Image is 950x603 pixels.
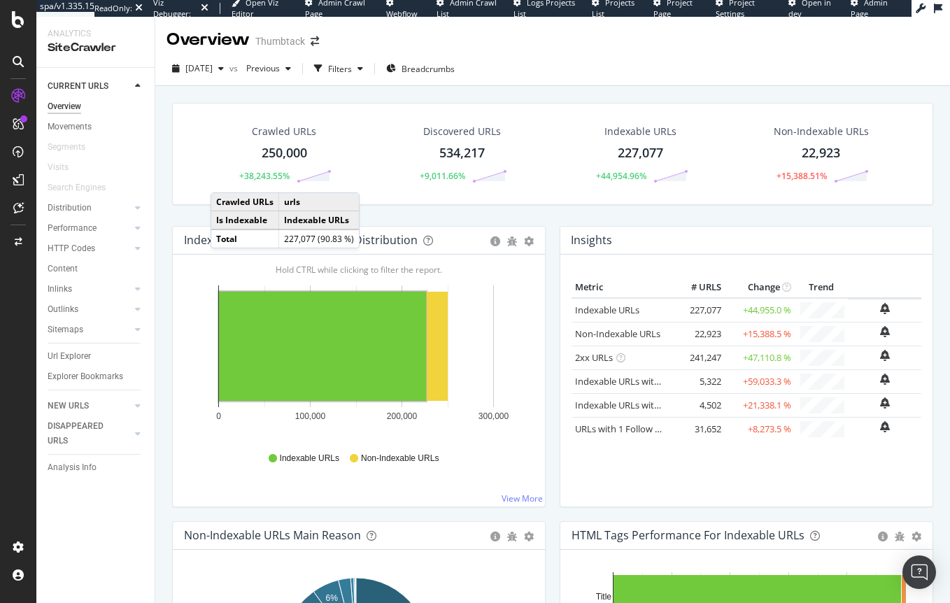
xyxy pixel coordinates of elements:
[575,327,660,340] a: Non-Indexable URLs
[48,140,85,155] div: Segments
[420,170,465,182] div: +9,011.66%
[669,298,725,322] td: 227,077
[48,40,143,56] div: SiteCrawler
[48,201,131,215] a: Distribution
[725,346,795,369] td: +47,110.8 %
[575,423,678,435] a: URLs with 1 Follow Inlink
[795,277,848,298] th: Trend
[880,374,890,385] div: bell-plus
[48,120,92,134] div: Movements
[48,399,89,413] div: NEW URLS
[311,36,319,46] div: arrow-right-arrow-left
[618,144,663,162] div: 227,077
[295,411,326,421] text: 100,000
[280,453,339,464] span: Indexable URLs
[507,236,517,246] div: bug
[48,180,106,195] div: Search Engines
[48,99,81,114] div: Overview
[725,393,795,417] td: +21,338.1 %
[575,304,639,316] a: Indexable URLs
[386,8,418,19] span: Webflow
[262,144,307,162] div: 250,000
[309,57,369,80] button: Filters
[912,532,921,541] div: gear
[48,160,83,175] a: Visits
[725,369,795,393] td: +59,033.3 %
[596,592,612,602] text: Title
[669,277,725,298] th: # URLS
[880,350,890,361] div: bell-plus
[48,180,120,195] a: Search Engines
[48,79,108,94] div: CURRENT URLS
[507,532,517,541] div: bug
[166,28,250,52] div: Overview
[880,397,890,409] div: bell-plus
[48,349,145,364] a: Url Explorer
[880,303,890,314] div: bell-plus
[575,375,692,388] a: Indexable URLs with Bad H1
[880,326,890,337] div: bell-plus
[184,233,418,247] div: Indexable / Non-Indexable URLs Distribution
[669,369,725,393] td: 5,322
[48,120,145,134] a: Movements
[48,369,145,384] a: Explorer Bookmarks
[48,419,131,448] a: DISAPPEARED URLS
[478,411,509,421] text: 300,000
[725,322,795,346] td: +15,388.5 %
[572,528,804,542] div: HTML Tags Performance for Indexable URLs
[490,236,500,246] div: circle-info
[802,144,840,162] div: 22,923
[725,298,795,322] td: +44,955.0 %
[423,125,501,139] div: Discovered URLs
[48,460,97,475] div: Analysis Info
[48,79,131,94] a: CURRENT URLS
[48,99,145,114] a: Overview
[328,63,352,75] div: Filters
[48,322,131,337] a: Sitemaps
[777,170,827,182] div: +15,388.51%
[48,241,131,256] a: HTTP Codes
[524,236,534,246] div: gear
[774,125,869,139] div: Non-Indexable URLs
[48,282,72,297] div: Inlinks
[725,277,795,298] th: Change
[216,411,221,421] text: 0
[279,193,360,211] td: urls
[94,3,132,14] div: ReadOnly:
[387,411,418,421] text: 200,000
[185,62,213,74] span: 2025 Aug. 7th
[381,57,460,80] button: Breadcrumbs
[184,277,529,439] svg: A chart.
[211,211,279,230] td: Is Indexable
[902,555,936,589] div: Open Intercom Messenger
[48,140,99,155] a: Segments
[279,211,360,230] td: Indexable URLs
[241,62,280,74] span: Previous
[229,62,241,74] span: vs
[326,593,339,603] text: 6%
[48,460,145,475] a: Analysis Info
[361,453,439,464] span: Non-Indexable URLs
[48,369,123,384] div: Explorer Bookmarks
[211,193,279,211] td: Crawled URLs
[48,302,131,317] a: Outlinks
[575,351,613,364] a: 2xx URLs
[878,532,888,541] div: circle-info
[48,241,95,256] div: HTTP Codes
[184,528,361,542] div: Non-Indexable URLs Main Reason
[239,170,290,182] div: +38,243.55%
[241,57,297,80] button: Previous
[48,349,91,364] div: Url Explorer
[571,231,612,250] h4: Insights
[48,399,131,413] a: NEW URLS
[880,421,890,432] div: bell-plus
[48,221,97,236] div: Performance
[439,144,485,162] div: 534,217
[502,492,543,504] a: View More
[48,302,78,317] div: Outlinks
[402,63,455,75] span: Breadcrumbs
[48,262,145,276] a: Content
[669,393,725,417] td: 4,502
[575,399,728,411] a: Indexable URLs with Bad Description
[604,125,676,139] div: Indexable URLs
